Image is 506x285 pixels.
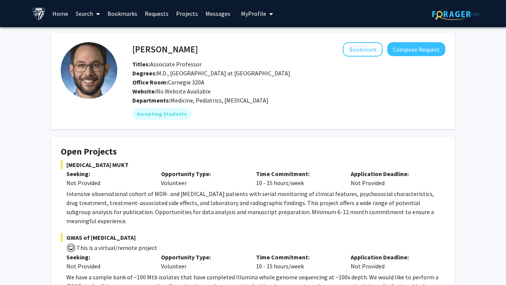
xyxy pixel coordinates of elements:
p: Intensive observational cohort of MDR- and [MEDICAL_DATA] patients with serial monitoring of clin... [66,189,445,225]
span: My Profile [241,10,266,17]
p: Time Commitment: [256,169,339,178]
img: ForagerOne Logo [432,8,479,20]
b: Website: [132,87,156,95]
h4: Open Projects [61,146,445,157]
p: Time Commitment: [256,253,339,262]
button: Add Jeffrey Tornheim to Bookmarks [343,42,383,57]
mat-chip: Accepting Students [132,108,191,120]
p: Seeking: [66,253,150,262]
a: Home [49,0,72,27]
p: Opportunity Type: [161,169,244,178]
a: Bookmarks [104,0,141,27]
a: Messages [202,0,234,27]
span: [MEDICAL_DATA] MUKT [61,160,445,169]
span: M.D., [GEOGRAPHIC_DATA] at [GEOGRAPHIC_DATA] [132,69,290,77]
p: Seeking: [66,169,150,178]
div: Volunteer [155,169,250,187]
span: No Website Available [132,87,211,95]
div: Not Provided [345,253,440,271]
img: Profile Picture [61,42,117,99]
span: Medicine, Pediatrics, [MEDICAL_DATA] [170,97,268,104]
span: Carnegie 320A [132,78,204,86]
img: Johns Hopkins University Logo [32,7,46,20]
b: Titles: [132,60,150,68]
button: Compose Request to Jeffrey Tornheim [387,42,445,56]
div: 10 - 15 hours/week [250,253,345,271]
iframe: Chat [6,251,32,279]
h4: [PERSON_NAME] [132,42,198,56]
a: Requests [141,0,172,27]
div: Not Provided [66,178,150,187]
p: Opportunity Type: [161,253,244,262]
p: Application Deadline: [351,169,434,178]
div: Not Provided [66,262,150,271]
span: This is a virtual/remote project [76,244,157,251]
div: Not Provided [345,169,440,187]
p: Application Deadline: [351,253,434,262]
span: GWAS of [MEDICAL_DATA] [61,233,445,242]
span: Associate Professor [132,60,202,68]
a: Projects [172,0,202,27]
b: Degrees: [132,69,157,77]
div: 10 - 15 hours/week [250,169,345,187]
b: Office Room: [132,78,168,86]
div: Volunteer [155,253,250,271]
b: Departments: [132,97,170,104]
a: Search [72,0,104,27]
